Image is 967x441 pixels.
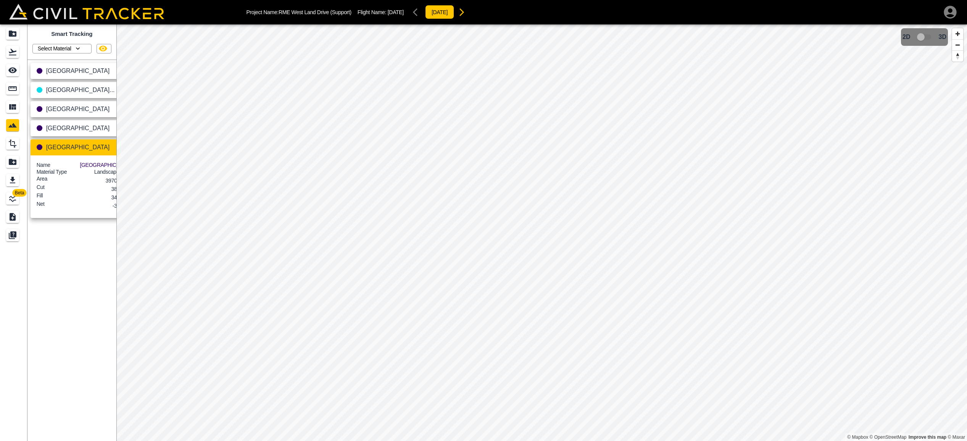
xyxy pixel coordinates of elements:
button: [DATE] [425,5,454,19]
a: Map feedback [909,435,946,440]
button: Zoom in [952,28,963,39]
a: OpenStreetMap [870,435,907,440]
p: Project Name: RME West Land Drive (Support) [247,9,351,15]
span: 2D [903,34,910,40]
button: Reset bearing to north [952,50,963,61]
canvas: Map [116,24,967,441]
button: Zoom out [952,39,963,50]
a: Mapbox [847,435,868,440]
span: [DATE] [388,9,404,15]
a: Maxar [948,435,965,440]
p: Flight Name: [358,9,404,15]
img: Civil Tracker [9,4,164,20]
span: 3D model not uploaded yet [914,30,936,44]
span: 3D [939,34,946,40]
